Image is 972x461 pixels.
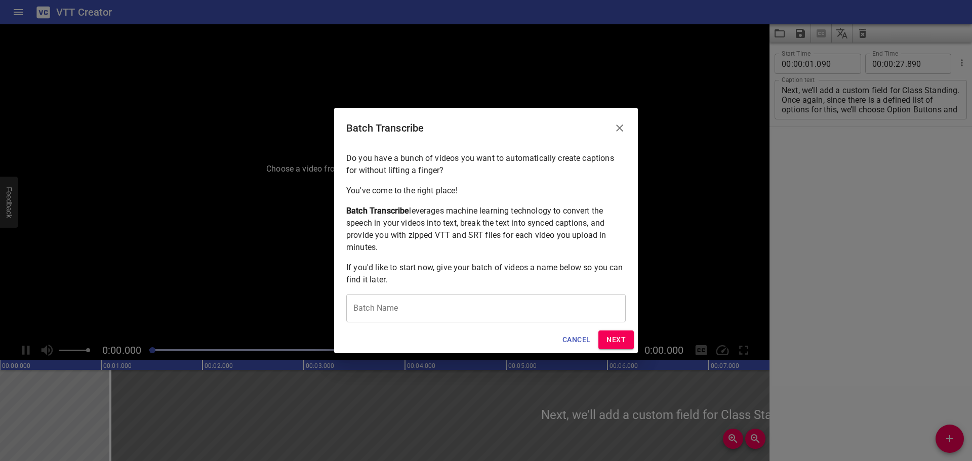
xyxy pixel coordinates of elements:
span: Next [606,333,626,346]
input: CSCI 5866 Fall 2021 Lectures [346,294,626,322]
span: Cancel [562,333,590,346]
strong: Batch Transcribe [346,206,409,216]
button: Next [598,330,634,349]
button: Cancel [558,330,594,349]
p: If you'd like to start now, give your batch of videos a name below so you can find it later. [346,262,626,286]
p: You've come to the right place! [346,185,626,197]
p: Do you have a bunch of videos you want to automatically create captions for without lifting a fin... [346,152,626,177]
h6: Batch Transcribe [346,120,424,136]
p: leverages machine learning technology to convert the speech in your videos into text, break the t... [346,205,626,254]
button: Close [607,116,632,140]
